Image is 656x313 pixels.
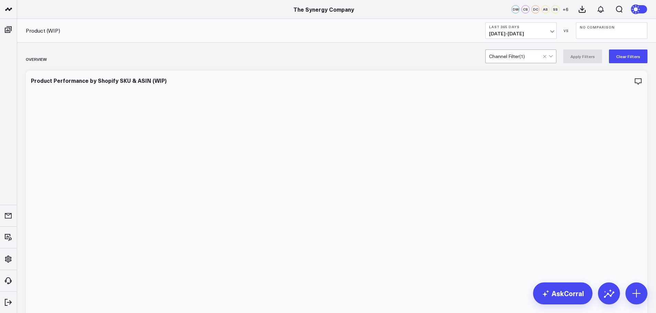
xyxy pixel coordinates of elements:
[521,5,530,13] div: CS
[563,7,568,12] span: + 6
[26,27,60,34] a: Product (WIP)
[551,5,559,13] div: SS
[561,5,569,13] button: +6
[293,5,354,13] a: The Synergy Company
[580,25,644,29] b: No Comparison
[489,54,525,59] div: Channel Filter ( 1 )
[609,49,647,63] button: Clear Filters
[576,22,647,39] button: No Comparison
[533,282,592,304] a: AskCorral
[560,29,573,33] div: VS
[541,5,550,13] div: AS
[511,5,520,13] div: DW
[489,25,553,29] b: Last 365 Days
[26,51,47,67] div: Overview
[489,31,553,36] span: [DATE] - [DATE]
[31,77,167,84] div: Product Performance by Shopify SKU & ASIN (WIP)
[563,49,602,63] button: Apply Filters
[485,22,557,39] button: Last 365 Days[DATE]-[DATE]
[531,5,540,13] div: DC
